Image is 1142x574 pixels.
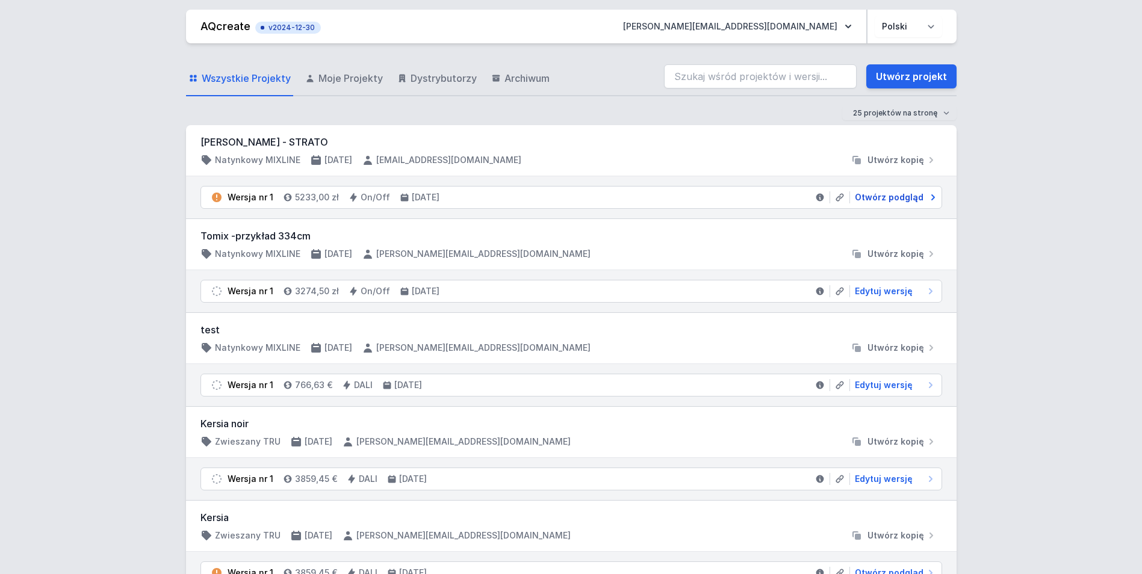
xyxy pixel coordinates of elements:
[850,191,937,203] a: Otwórz podgląd
[867,529,924,542] span: Utwórz kopię
[394,379,422,391] h4: [DATE]
[200,322,942,337] h3: test
[850,285,937,297] a: Edytuj wersję
[855,191,923,203] span: Otwórz podgląd
[875,16,942,37] select: Wybierz język
[846,529,942,542] button: Utwórz kopię
[855,379,913,391] span: Edytuj wersję
[850,473,937,485] a: Edytuj wersję
[850,379,937,391] a: Edytuj wersję
[846,248,942,260] button: Utwórz kopię
[186,61,293,96] a: Wszystkie Projekty
[215,154,300,166] h4: Natynkowy MIXLINE
[855,285,913,297] span: Edytuj wersję
[211,379,223,391] img: draft.svg
[295,379,332,391] h4: 766,63 €
[228,191,273,203] div: Wersja nr 1
[295,473,337,485] h4: 3859,45 €
[324,248,352,260] h4: [DATE]
[411,71,477,85] span: Dystrybutorzy
[211,285,223,297] img: draft.svg
[228,285,273,297] div: Wersja nr 1
[846,436,942,448] button: Utwórz kopię
[356,529,571,542] h4: [PERSON_NAME][EMAIL_ADDRESS][DOMAIN_NAME]
[215,436,281,448] h4: Zwieszany TRU
[215,342,300,354] h4: Natynkowy MIXLINE
[356,436,571,448] h4: [PERSON_NAME][EMAIL_ADDRESS][DOMAIN_NAME]
[395,61,479,96] a: Dystrybutorzy
[489,61,552,96] a: Archiwum
[255,19,321,34] button: v2024-12-30
[305,436,332,448] h4: [DATE]
[324,154,352,166] h4: [DATE]
[200,135,942,149] h3: [PERSON_NAME] - STRATO
[318,71,383,85] span: Moje Projekty
[866,64,957,88] a: Utwórz projekt
[200,20,250,32] a: AQcreate
[664,64,857,88] input: Szukaj wśród projektów i wersji...
[412,191,439,203] h4: [DATE]
[200,510,942,525] h3: Kersia
[361,191,390,203] h4: On/Off
[867,248,924,260] span: Utwórz kopię
[376,342,591,354] h4: [PERSON_NAME][EMAIL_ADDRESS][DOMAIN_NAME]
[846,154,942,166] button: Utwórz kopię
[613,16,861,37] button: [PERSON_NAME][EMAIL_ADDRESS][DOMAIN_NAME]
[376,248,591,260] h4: [PERSON_NAME][EMAIL_ADDRESS][DOMAIN_NAME]
[228,379,273,391] div: Wersja nr 1
[295,191,339,203] h4: 5233,00 zł
[202,71,291,85] span: Wszystkie Projekty
[261,23,315,32] span: v2024-12-30
[303,61,385,96] a: Moje Projekty
[504,71,550,85] span: Archiwum
[354,379,373,391] h4: DALI
[867,154,924,166] span: Utwórz kopię
[412,285,439,297] h4: [DATE]
[855,473,913,485] span: Edytuj wersję
[200,416,942,431] h3: Kersia noir
[359,473,377,485] h4: DALI
[200,229,942,243] h3: Tomix -przykład 334cm
[361,285,390,297] h4: On/Off
[215,529,281,542] h4: Zwieszany TRU
[324,342,352,354] h4: [DATE]
[867,436,924,448] span: Utwórz kopię
[846,342,942,354] button: Utwórz kopię
[376,154,521,166] h4: [EMAIL_ADDRESS][DOMAIN_NAME]
[867,342,924,354] span: Utwórz kopię
[295,285,339,297] h4: 3274,50 zł
[228,473,273,485] div: Wersja nr 1
[399,473,427,485] h4: [DATE]
[211,473,223,485] img: draft.svg
[215,248,300,260] h4: Natynkowy MIXLINE
[305,529,332,542] h4: [DATE]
